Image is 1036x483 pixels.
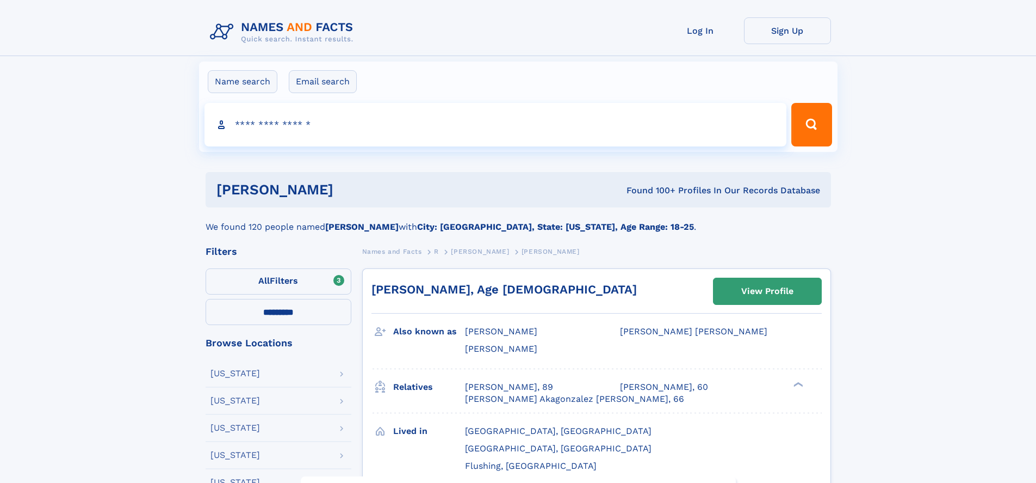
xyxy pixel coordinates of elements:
[741,279,793,304] div: View Profile
[210,424,260,432] div: [US_STATE]
[480,185,820,197] div: Found 100+ Profiles In Our Records Database
[210,369,260,378] div: [US_STATE]
[206,268,351,295] label: Filters
[791,103,832,146] button: Search Button
[451,244,509,258] a: [PERSON_NAME]
[289,70,357,93] label: Email search
[208,70,277,93] label: Name search
[620,381,708,393] a: [PERSON_NAME], 60
[204,103,787,146] input: search input
[620,326,767,337] span: [PERSON_NAME] [PERSON_NAME]
[434,248,439,255] span: R
[451,248,509,255] span: [PERSON_NAME]
[216,183,480,197] h1: [PERSON_NAME]
[465,426,652,436] span: [GEOGRAPHIC_DATA], [GEOGRAPHIC_DATA]
[206,338,351,348] div: Browse Locations
[465,393,684,405] a: [PERSON_NAME] Akagonzalez [PERSON_NAME], 66
[434,244,439,258] a: R
[393,422,465,441] h3: Lived in
[657,17,744,44] a: Log In
[258,276,270,286] span: All
[465,381,553,393] a: [PERSON_NAME], 89
[210,396,260,405] div: [US_STATE]
[206,247,351,256] div: Filters
[362,244,422,258] a: Names and Facts
[465,326,537,337] span: [PERSON_NAME]
[325,222,399,232] b: [PERSON_NAME]
[465,461,597,471] span: Flushing, [GEOGRAPHIC_DATA]
[465,443,652,454] span: [GEOGRAPHIC_DATA], [GEOGRAPHIC_DATA]
[210,451,260,460] div: [US_STATE]
[206,207,831,234] div: We found 120 people named with .
[744,17,831,44] a: Sign Up
[791,381,804,388] div: ❯
[714,278,821,304] a: View Profile
[393,378,465,396] h3: Relatives
[206,17,362,47] img: Logo Names and Facts
[522,248,580,255] span: [PERSON_NAME]
[393,322,465,341] h3: Also known as
[465,344,537,354] span: [PERSON_NAME]
[371,283,637,296] a: [PERSON_NAME], Age [DEMOGRAPHIC_DATA]
[417,222,694,232] b: City: [GEOGRAPHIC_DATA], State: [US_STATE], Age Range: 18-25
